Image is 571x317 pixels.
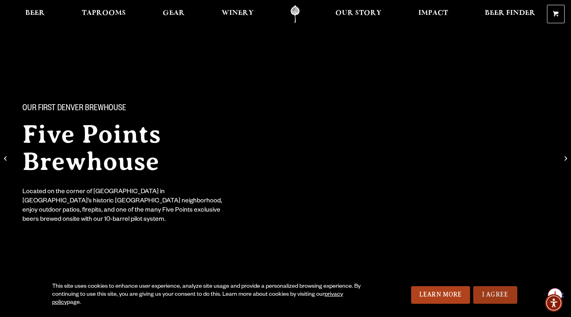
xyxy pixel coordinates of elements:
[335,10,381,16] span: Our Story
[330,5,387,23] a: Our Story
[25,10,45,16] span: Beer
[413,5,453,23] a: Impact
[280,5,310,23] a: Odell Home
[157,5,190,23] a: Gear
[163,10,185,16] span: Gear
[22,104,126,114] span: Our First Denver Brewhouse
[418,10,448,16] span: Impact
[473,286,517,304] a: I Agree
[545,294,563,312] div: Accessibility Menu
[52,283,371,307] div: This site uses cookies to enhance user experience, analyze site usage and provide a personalized ...
[22,121,272,175] h2: Five Points Brewhouse
[20,5,50,23] a: Beer
[411,286,470,304] a: Learn More
[82,10,126,16] span: Taprooms
[216,5,259,23] a: Winery
[480,5,541,23] a: Beer Finder
[22,188,228,225] div: Located on the corner of [GEOGRAPHIC_DATA] in [GEOGRAPHIC_DATA]’s historic [GEOGRAPHIC_DATA] neig...
[485,10,535,16] span: Beer Finder
[222,10,254,16] span: Winery
[77,5,131,23] a: Taprooms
